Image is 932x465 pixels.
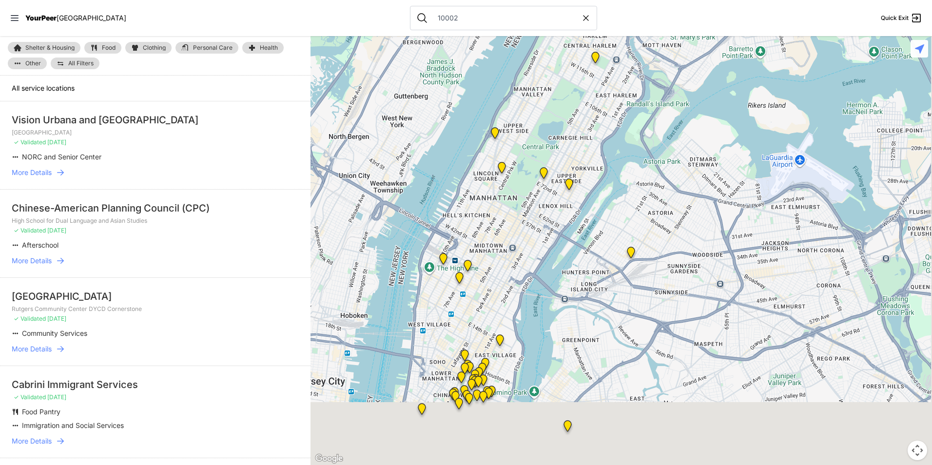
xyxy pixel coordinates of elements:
div: Seward Park Community Center [465,372,485,395]
div: Elements House [446,387,466,410]
div: Rutgers Community Center DYCD Cornerstone [459,389,479,412]
span: Clothing [143,45,166,51]
span: YourPeer [25,14,57,22]
div: Manhattan [479,384,499,407]
div: DYCD Beacon Community Center at Marta Valle High School (HS) [472,359,492,382]
span: Health [260,45,278,51]
a: Other [8,58,47,69]
button: Map camera controls [908,441,927,460]
a: More Details [12,436,299,446]
div: Gouverneur [467,386,487,409]
div: Cabrini Immigrant Services [12,378,299,391]
div: Knickerbocker Village Naturally Occurring Retirement Community (NORC) [449,394,469,417]
span: All service locations [12,84,75,92]
a: Clothing [125,42,172,54]
div: Lower East Side/Catherine M. Abate Center [475,354,495,377]
p: Rutgers Community Center DYCD Cornerstone [12,305,299,313]
a: Shelter & Housing [8,42,80,54]
a: All Filters [51,58,99,69]
span: NORC and Senior Center [22,153,101,161]
span: [DATE] [47,315,66,322]
span: ✓ Validated [14,393,46,401]
div: Bowery Campus [455,346,475,369]
span: All Filters [68,60,94,66]
img: Google [313,452,345,465]
div: Gouverneur Clinic MMTP [465,366,485,389]
div: Senior Services Center [455,359,475,382]
span: Afterschool [22,241,58,249]
a: YourPeer[GEOGRAPHIC_DATA] [25,15,126,21]
a: Open this area in Google Maps (opens a new window) [313,452,345,465]
span: Other [25,60,41,66]
div: Chinese-American Planning Council (CPC) [12,201,299,215]
span: More Details [12,436,52,446]
span: [DATE] [47,138,66,146]
span: ✓ Validated [14,227,46,234]
a: Food [84,42,121,54]
span: [DATE] [47,393,66,401]
div: Seward Park Development Tenant Association [466,370,485,393]
div: Lower East Side [469,363,489,387]
div: Lower East Side Harm Reduction Center (LESHRC) [443,385,463,408]
div: Lower East Side Youth Drop-in Center. Yellow doors with grey buzzer on the right [462,375,482,398]
div: Consultation Center and Headquarters [460,358,480,381]
div: High School for Dual Language and Asian Studies [463,370,483,394]
span: [DATE] [47,227,66,234]
a: Quick Exit [881,12,922,24]
span: Food Pantry [22,407,60,416]
a: Health [242,42,284,54]
span: Quick Exit [881,14,909,22]
span: Community Services [22,329,87,337]
div: CPC One - A Landmark Home [468,372,488,395]
p: High School for Dual Language and Asian Studies [12,217,299,225]
a: More Details [12,168,299,177]
div: Vision Urbana and [GEOGRAPHIC_DATA] [12,113,299,127]
span: More Details [12,344,52,354]
a: More Details [12,256,299,266]
div: Community Consultation Center (CCC) [473,387,493,410]
span: ✓ Validated [14,315,46,322]
div: Methadone Maintenance Treatment Program [445,383,465,407]
div: School-Age Child Care Center at PS 2 [457,386,477,409]
div: Essex Crossing Community Center [473,370,493,394]
div: Chinatown [454,381,474,405]
div: Dale Jones Burch Neighborhood Center [477,382,497,406]
span: [GEOGRAPHIC_DATA] [57,14,126,22]
a: More Details [12,344,299,354]
span: Food [102,45,116,51]
span: ✓ Validated [14,138,46,146]
div: SHOW (Street Health Outreach + Wellness) - Lower East Side [451,368,471,391]
a: Personal Care [175,42,238,54]
span: Personal Care [193,45,233,51]
p: [GEOGRAPHIC_DATA] [12,129,299,136]
span: Shelter & Housing [25,45,75,51]
span: More Details [12,168,52,177]
input: Search [432,13,581,23]
div: [GEOGRAPHIC_DATA] [12,290,299,303]
span: Immigration and Social Services [22,421,124,429]
div: Lower East Side Youth Opportunity Hub at Education Services Building [482,382,502,405]
span: More Details [12,256,52,266]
